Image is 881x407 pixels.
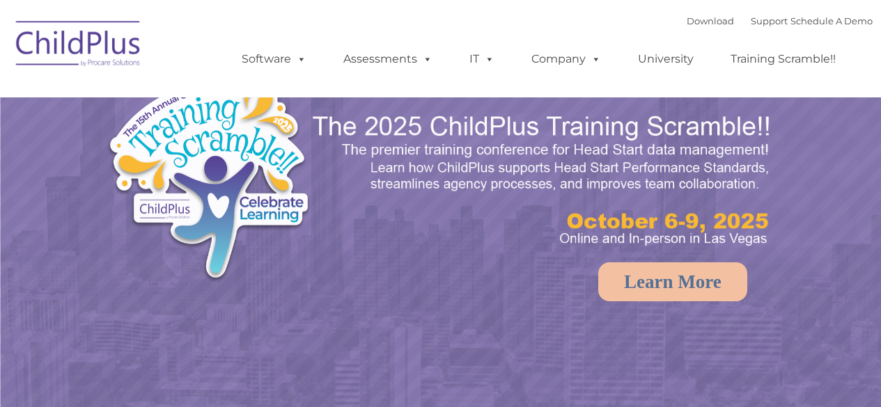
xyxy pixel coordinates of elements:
[455,45,508,73] a: IT
[717,45,850,73] a: Training Scramble!!
[624,45,708,73] a: University
[598,262,747,301] a: Learn More
[9,11,148,81] img: ChildPlus by Procare Solutions
[687,15,873,26] font: |
[329,45,446,73] a: Assessments
[687,15,734,26] a: Download
[517,45,615,73] a: Company
[228,45,320,73] a: Software
[751,15,788,26] a: Support
[790,15,873,26] a: Schedule A Demo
